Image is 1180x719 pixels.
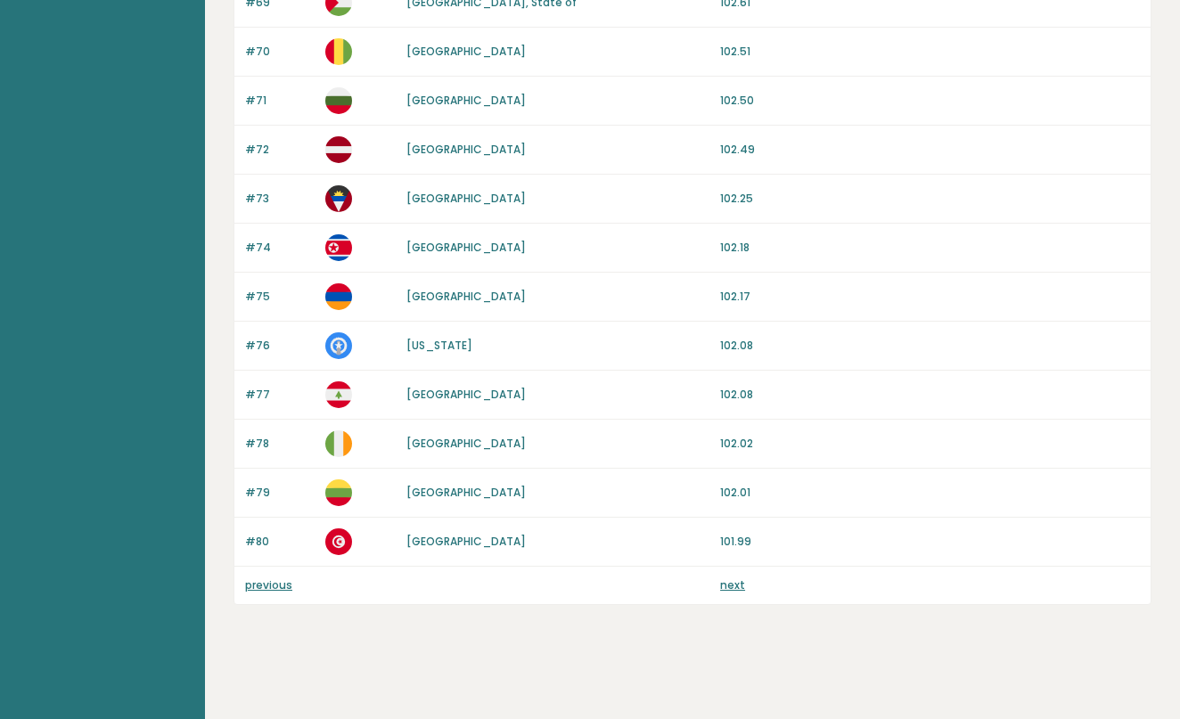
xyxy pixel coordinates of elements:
[245,436,315,452] p: #78
[325,234,352,261] img: kp.svg
[720,93,1140,109] p: 102.50
[325,185,352,212] img: ag.svg
[720,44,1140,60] p: 102.51
[720,485,1140,501] p: 102.01
[245,93,315,109] p: #71
[720,142,1140,158] p: 102.49
[245,338,315,354] p: #76
[720,387,1140,403] p: 102.08
[325,479,352,506] img: lt.svg
[245,142,315,158] p: #72
[720,191,1140,207] p: 102.25
[406,240,526,255] a: [GEOGRAPHIC_DATA]
[325,381,352,408] img: lb.svg
[406,485,526,500] a: [GEOGRAPHIC_DATA]
[406,436,526,451] a: [GEOGRAPHIC_DATA]
[406,534,526,549] a: [GEOGRAPHIC_DATA]
[406,93,526,108] a: [GEOGRAPHIC_DATA]
[406,142,526,157] a: [GEOGRAPHIC_DATA]
[406,191,526,206] a: [GEOGRAPHIC_DATA]
[406,338,472,353] a: [US_STATE]
[325,87,352,114] img: bg.svg
[406,44,526,59] a: [GEOGRAPHIC_DATA]
[325,38,352,65] img: gn.svg
[406,387,526,402] a: [GEOGRAPHIC_DATA]
[325,283,352,310] img: am.svg
[325,136,352,163] img: lv.svg
[245,191,315,207] p: #73
[245,240,315,256] p: #74
[245,534,315,550] p: #80
[245,577,292,592] a: previous
[720,577,745,592] a: next
[720,240,1140,256] p: 102.18
[245,387,315,403] p: #77
[245,485,315,501] p: #79
[325,430,352,457] img: ie.svg
[325,528,352,555] img: tn.svg
[720,436,1140,452] p: 102.02
[325,332,352,359] img: mp.svg
[720,338,1140,354] p: 102.08
[720,289,1140,305] p: 102.17
[720,534,1140,550] p: 101.99
[406,289,526,304] a: [GEOGRAPHIC_DATA]
[245,289,315,305] p: #75
[245,44,315,60] p: #70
